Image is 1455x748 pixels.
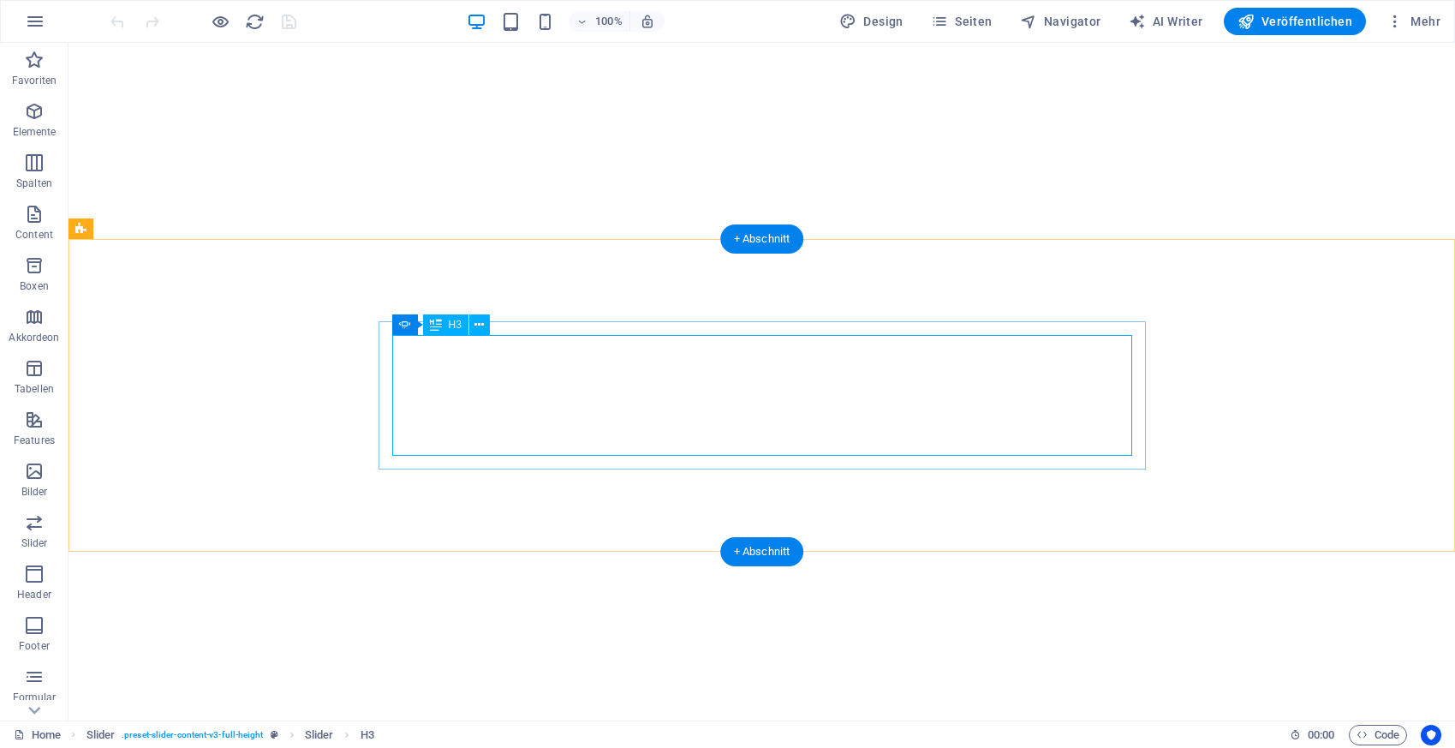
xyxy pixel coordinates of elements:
[21,485,48,499] p: Bilder
[271,730,278,739] i: Dieses Element ist ein anpassbares Preset
[569,11,630,32] button: 100%
[1013,8,1108,35] button: Navigator
[832,8,910,35] div: Design (Strg+Alt+Y)
[12,74,57,87] p: Favoriten
[720,224,804,254] div: + Abschnitt
[20,279,49,293] p: Boxen
[1020,13,1101,30] span: Navigator
[640,14,655,29] i: Bei Größenänderung Zoomstufe automatisch an das gewählte Gerät anpassen.
[244,11,265,32] button: reload
[931,13,993,30] span: Seiten
[839,13,903,30] span: Design
[16,177,52,190] p: Spalten
[1421,725,1441,745] button: Usercentrics
[1320,728,1322,741] span: :
[14,725,61,745] a: Klick, um Auswahl aufzuheben. Doppelklick öffnet Seitenverwaltung
[1380,8,1447,35] button: Mehr
[1129,13,1203,30] span: AI Writer
[19,639,50,653] p: Footer
[361,725,374,745] span: Klick zum Auswählen. Doppelklick zum Bearbeiten
[305,725,334,745] span: Klick zum Auswählen. Doppelklick zum Bearbeiten
[210,11,230,32] button: Klicke hier, um den Vorschau-Modus zu verlassen
[1237,13,1352,30] span: Veröffentlichen
[17,588,51,601] p: Header
[1386,13,1440,30] span: Mehr
[21,536,48,550] p: Slider
[595,11,623,32] h6: 100%
[14,434,55,447] p: Features
[1308,725,1334,745] span: 00 00
[449,320,462,330] span: H3
[9,331,59,344] p: Akkordeon
[1357,725,1399,745] span: Code
[245,12,265,32] i: Seite neu laden
[13,125,57,139] p: Elemente
[1290,725,1335,745] h6: Session-Zeit
[86,725,116,745] span: Klick zum Auswählen. Doppelklick zum Bearbeiten
[13,691,57,704] p: Formular
[86,725,374,745] nav: breadcrumb
[924,8,999,35] button: Seiten
[832,8,910,35] button: Design
[1122,8,1210,35] button: AI Writer
[15,228,53,242] p: Content
[1224,8,1366,35] button: Veröffentlichen
[122,725,263,745] span: . preset-slider-content-v3-full-height
[15,382,54,396] p: Tabellen
[1349,725,1407,745] button: Code
[720,537,804,566] div: + Abschnitt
